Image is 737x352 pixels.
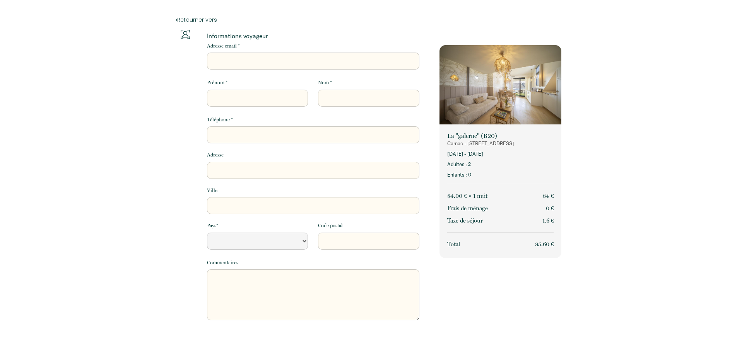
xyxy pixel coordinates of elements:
label: Nom * [318,79,332,87]
p: Carnac - [STREET_ADDRESS] [447,140,554,147]
label: Téléphone * [207,116,233,124]
label: Pays [207,222,218,230]
label: Commentaires [207,259,238,267]
span: Total [447,241,460,248]
p: Taxe de séjour [447,216,483,225]
p: 1.6 € [542,216,554,225]
p: 0 € [546,204,554,213]
p: 84.00 € × 1 nuit [447,191,487,201]
label: Adresse [207,151,224,159]
select: Default select example [207,233,308,250]
p: Enfants : 0 [447,171,554,179]
label: Code postal [318,222,343,230]
a: Retourner vers [176,15,562,24]
p: La "galerne" (B20) [447,132,554,140]
label: Ville [207,187,217,194]
p: [DATE] - [DATE] [447,150,554,158]
label: Prénom * [207,79,227,87]
img: guests-info [181,30,190,39]
p: 84 € [543,191,554,201]
img: rental-image [439,45,561,126]
label: Adresse email * [207,42,240,50]
p: Frais de ménage [447,204,488,213]
span: 85.60 € [535,241,554,248]
p: Adultes : 2 [447,161,554,168]
p: Informations voyageur [207,32,419,40]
